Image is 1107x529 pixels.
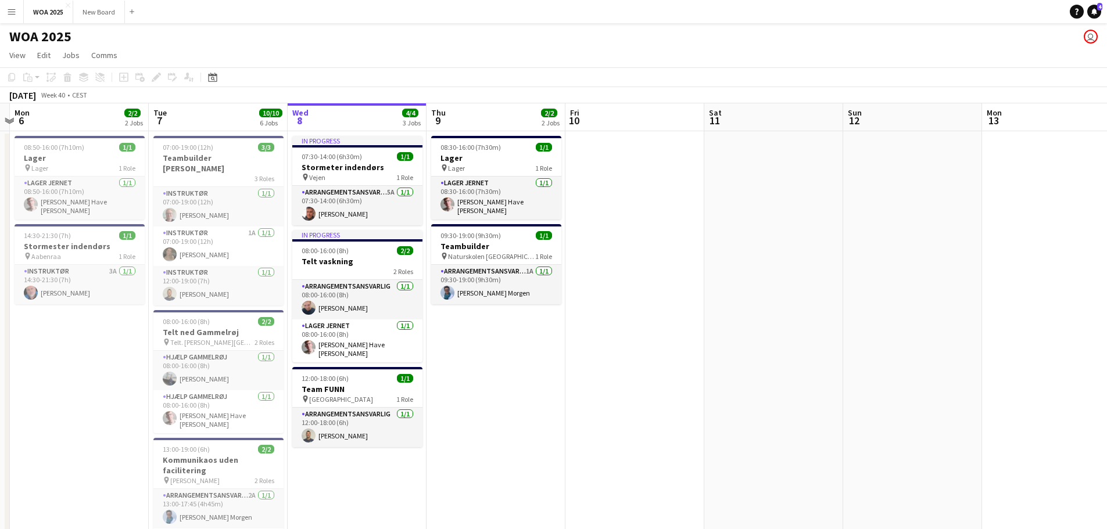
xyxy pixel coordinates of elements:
a: Edit [33,48,55,63]
a: 4 [1087,5,1101,19]
span: View [9,50,26,60]
div: CEST [72,91,87,99]
app-user-avatar: René Sandager [1084,30,1098,44]
h1: WOA 2025 [9,28,71,45]
a: View [5,48,30,63]
div: [DATE] [9,89,36,101]
span: Edit [37,50,51,60]
span: Jobs [62,50,80,60]
span: 4 [1097,3,1102,10]
button: New Board [73,1,125,23]
span: Comms [91,50,117,60]
a: Comms [87,48,122,63]
a: Jobs [58,48,84,63]
button: WOA 2025 [24,1,73,23]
